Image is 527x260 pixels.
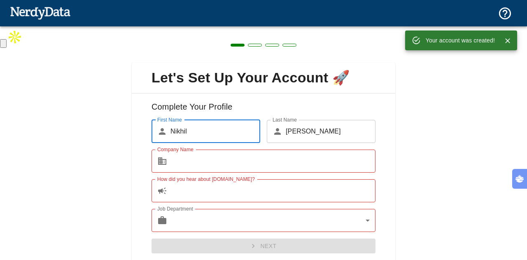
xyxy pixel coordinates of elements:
label: How did you hear about [DOMAIN_NAME]? [157,176,255,183]
h6: Complete Your Profile [138,100,389,120]
label: Last Name [273,116,297,123]
label: First Name [157,116,182,123]
label: Job Department [157,205,193,212]
img: Apollo [7,29,23,45]
span: Let's Set Up Your Account 🚀 [138,69,389,87]
label: Company Name [157,146,194,153]
button: Support and Documentation [493,1,517,26]
img: NerdyData.com [10,5,70,21]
